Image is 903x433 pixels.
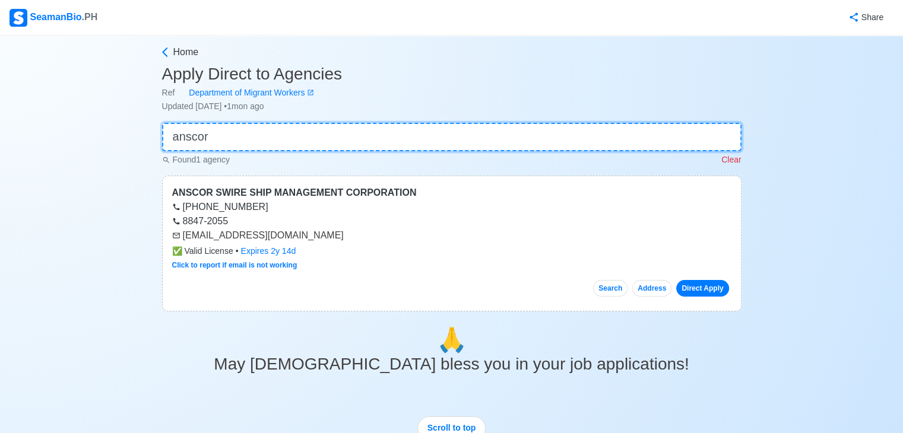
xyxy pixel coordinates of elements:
a: Department of Migrant Workers [175,87,314,99]
button: Search [593,280,628,297]
div: ANSCOR SWIRE SHIP MANAGEMENT CORPORATION [172,186,731,200]
span: pray [437,327,467,353]
div: Department of Migrant Workers [175,87,307,99]
p: Found 1 agency [162,154,230,166]
a: [PHONE_NUMBER] [172,202,268,212]
span: .PH [82,12,98,22]
a: 8847-2055 [172,216,229,226]
span: Updated [DATE] • 1mon ago [162,101,264,111]
div: [EMAIL_ADDRESS][DOMAIN_NAME] [172,228,731,243]
span: Home [173,45,199,59]
a: Click to report if email is not working [172,261,297,269]
a: Home [159,45,742,59]
span: Valid License [172,245,233,257]
img: Logo [9,9,27,27]
div: SeamanBio [9,9,97,27]
p: Clear [721,154,741,166]
div: • [172,245,731,257]
div: Ref [162,87,742,99]
input: 👉 Quick Search [162,123,742,151]
a: Direct Apply [676,280,728,297]
h3: Apply Direct to Agencies [162,64,742,84]
h3: May [DEMOGRAPHIC_DATA] bless you in your job applications! [162,354,742,374]
div: Expires 2y 14d [241,245,296,257]
button: Address [632,280,671,297]
button: Share [837,6,894,29]
span: check [172,246,182,256]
